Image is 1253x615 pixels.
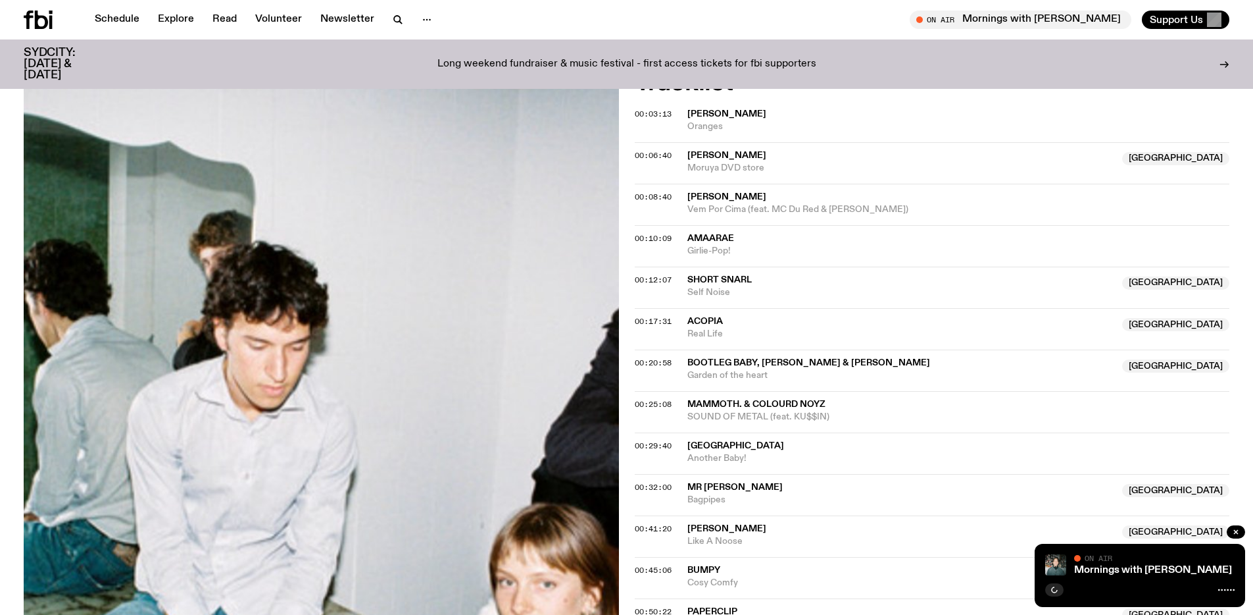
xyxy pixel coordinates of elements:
span: [PERSON_NAME] [687,524,766,533]
span: [GEOGRAPHIC_DATA] [687,441,784,450]
span: 00:20:58 [635,358,672,368]
span: Vem Por Cima (feat. MC Du Red & [PERSON_NAME]) [687,203,1230,216]
span: 00:41:20 [635,523,672,534]
h3: SYDCITY: [DATE] & [DATE] [24,47,108,81]
a: Schedule [87,11,147,29]
span: Bootleg Baby, [PERSON_NAME] & [PERSON_NAME] [687,358,930,367]
span: Garden of the heart [687,369,1115,382]
button: 00:29:40 [635,442,672,450]
span: Real Life [687,328,1115,340]
button: 00:32:00 [635,484,672,491]
span: 00:45:06 [635,565,672,575]
span: [GEOGRAPHIC_DATA] [1122,318,1229,331]
span: [PERSON_NAME] [687,192,766,201]
span: MAMMOTH. & COLOURD NOYZ [687,400,825,409]
span: 00:32:00 [635,482,672,493]
span: 00:29:40 [635,441,672,451]
span: 00:10:09 [635,233,672,244]
span: [GEOGRAPHIC_DATA] [1122,525,1229,539]
button: 00:45:06 [635,567,672,574]
span: [GEOGRAPHIC_DATA] [1122,277,1229,290]
span: Bumpy [687,566,720,575]
span: Another Baby! [687,452,1230,465]
a: Read [205,11,245,29]
span: [GEOGRAPHIC_DATA] [1122,360,1229,373]
button: 00:12:07 [635,277,672,284]
span: 00:08:40 [635,192,672,202]
a: Explore [150,11,202,29]
span: 00:25:08 [635,399,672,410]
span: 00:03:13 [635,109,672,119]
span: 00:12:07 [635,275,672,285]
span: Bagpipes [687,494,1115,506]
button: Support Us [1142,11,1229,29]
img: Radio presenter Ben Hansen sits in front of a wall of photos and an fbi radio sign. Film photo. B... [1045,554,1066,575]
a: Mornings with [PERSON_NAME] [1074,565,1232,575]
h2: Tracklist [635,71,1230,95]
button: 00:06:40 [635,152,672,159]
span: [PERSON_NAME] [687,151,766,160]
span: [GEOGRAPHIC_DATA] [1122,152,1229,165]
button: 00:20:58 [635,360,672,367]
a: Volunteer [247,11,310,29]
p: Long weekend fundraiser & music festival - first access tickets for fbi supporters [437,59,816,70]
span: Like A Noose [687,535,1115,548]
span: Mr [PERSON_NAME] [687,483,783,492]
button: 00:41:20 [635,525,672,533]
span: Acopia [687,317,723,326]
span: Cosy Comfy [687,577,1115,589]
button: 00:25:08 [635,401,672,408]
span: Girlie-Pop! [687,245,1230,257]
button: On AirMornings with [PERSON_NAME] [910,11,1131,29]
span: [PERSON_NAME] [687,109,766,119]
a: Newsletter [312,11,382,29]
span: On Air [1085,554,1112,562]
span: Support Us [1150,14,1203,26]
span: Amaarae [687,234,734,243]
button: 00:08:40 [635,194,672,201]
span: Oranges [687,120,1230,133]
button: 00:10:09 [635,235,672,242]
span: short snarl [687,275,752,284]
button: 00:03:13 [635,111,672,118]
span: [GEOGRAPHIC_DATA] [1122,484,1229,497]
button: 00:17:31 [635,318,672,325]
span: 00:17:31 [635,316,672,327]
span: Moruya DVD store [687,162,1115,174]
span: Self Noise [687,286,1115,299]
span: 00:06:40 [635,150,672,161]
span: SOUND OF METAL (feat. KU$$IN) [687,411,1230,423]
